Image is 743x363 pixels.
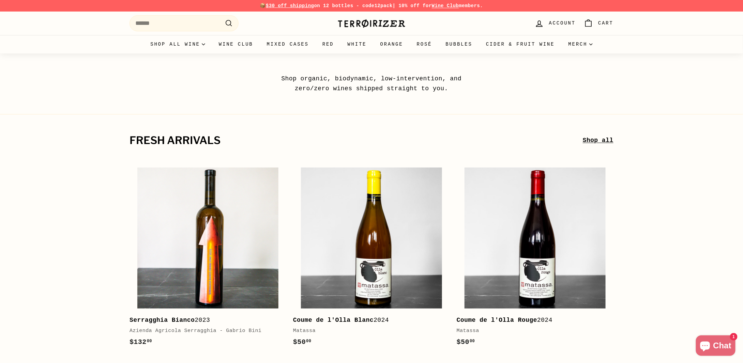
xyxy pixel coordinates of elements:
inbox-online-store-chat: Shopify online store chat [694,335,738,358]
a: Bubbles [439,35,479,53]
b: Serragghia Bianco [130,317,195,323]
p: Shop organic, biodynamic, low-intervention, and zero/zero wines shipped straight to you. [266,74,477,94]
span: $30 off shipping [266,3,314,9]
div: 2024 [293,315,443,325]
h2: fresh arrivals [130,135,583,146]
a: Wine Club [432,3,459,9]
b: Coume de l'Olla Blanc [293,317,374,323]
a: Orange [374,35,410,53]
a: White [341,35,374,53]
span: Cart [598,19,613,27]
a: Mixed Cases [260,35,316,53]
strong: 12pack [375,3,393,9]
a: Coume de l'Olla Rouge2024Matassa [457,160,613,354]
span: Account [549,19,576,27]
a: Serragghia Bianco2023Azienda Agricola Serragghia - Gabrio Bini [130,160,286,354]
a: Red [316,35,341,53]
p: 📦 on 12 bottles - code | 10% off for members. [130,2,613,10]
div: Azienda Agricola Serragghia - Gabrio Bini [130,327,279,335]
sup: 00 [147,339,152,344]
a: Coume de l'Olla Blanc2024Matassa [293,160,450,354]
a: Wine Club [212,35,260,53]
a: Cider & Fruit Wine [479,35,562,53]
div: Primary [116,35,627,53]
span: $50 [293,338,312,346]
summary: Merch [562,35,600,53]
span: $132 [130,338,152,346]
div: Matassa [293,327,443,335]
b: Coume de l'Olla Rouge [457,317,537,323]
a: Rosé [410,35,439,53]
a: Shop all [583,136,613,145]
span: $50 [457,338,475,346]
a: Account [531,13,580,33]
sup: 00 [470,339,475,344]
div: 2023 [130,315,279,325]
a: Cart [580,13,618,33]
div: 2024 [457,315,607,325]
div: Matassa [457,327,607,335]
sup: 00 [306,339,311,344]
summary: Shop all wine [143,35,212,53]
